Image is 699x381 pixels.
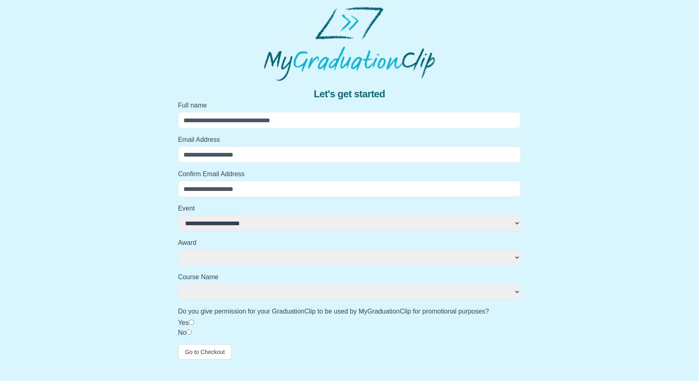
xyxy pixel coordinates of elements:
[178,169,521,179] label: Confirm Email Address
[178,307,521,316] label: Do you give permission for your GraduationClip to be used by MyGraduationClip for promotional pur...
[264,7,435,81] img: MyGraduationClip
[314,87,385,101] span: Let's get started
[178,329,186,336] label: No
[178,135,521,145] label: Email Address
[178,204,521,213] label: Event
[178,344,232,360] button: Go to Checkout
[178,101,521,110] label: Full name
[178,272,521,282] label: Course Name
[178,319,189,326] label: Yes
[178,238,521,248] label: Award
